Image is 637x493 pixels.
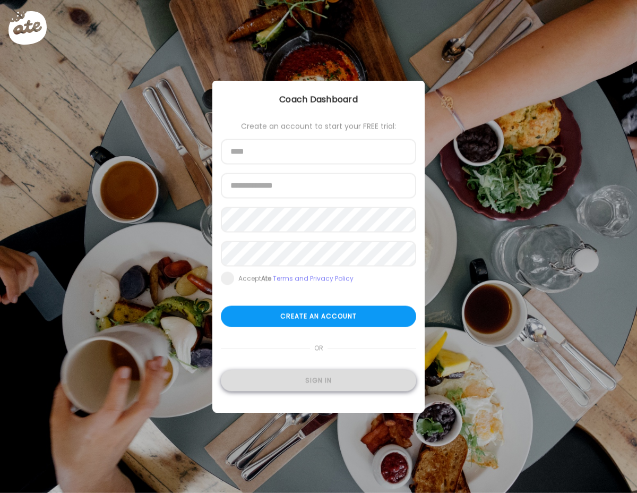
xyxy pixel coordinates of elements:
div: Create an account to start your FREE trial: [221,122,416,131]
div: Coach Dashboard [212,93,425,106]
div: Create an account [221,306,416,327]
b: Ate [261,274,271,283]
div: Accept [238,275,354,283]
a: Terms and Privacy Policy [273,274,354,283]
span: or [310,338,328,359]
div: Sign in [221,370,416,392]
